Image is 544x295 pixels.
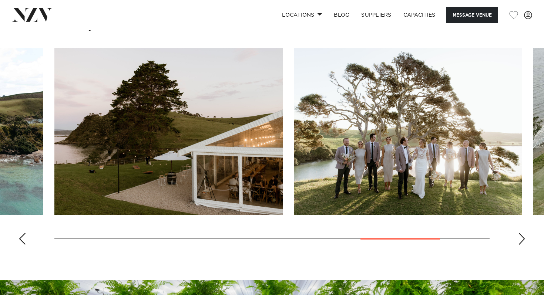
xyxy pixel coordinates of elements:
[446,7,498,23] button: Message Venue
[294,48,522,215] swiper-slide: 9 / 10
[397,7,441,23] a: Capacities
[328,7,355,23] a: BLOG
[12,8,52,21] img: nzv-logo.png
[355,7,397,23] a: SUPPLIERS
[276,7,328,23] a: Locations
[54,48,283,215] swiper-slide: 8 / 10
